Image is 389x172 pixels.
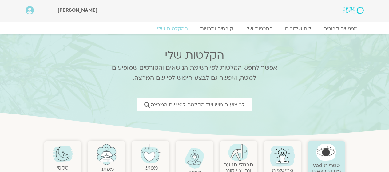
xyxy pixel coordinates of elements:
[279,26,317,32] a: לוח שידורים
[104,63,285,83] p: אפשר לחפש הקלטות לפי רשימת הנושאים והקורסים שמופיעים למטה, ואפשר גם לבצע חיפוש לפי שם המרצה.
[137,98,252,111] a: לביצוע חיפוש של הקלטה לפי שם המרצה
[26,26,364,32] nav: Menu
[194,26,239,32] a: קורסים ותכניות
[58,7,97,14] span: [PERSON_NAME]
[151,102,245,108] span: לביצוע חיפוש של הקלטה לפי שם המרצה
[239,26,279,32] a: התכניות שלי
[104,49,285,62] h2: הקלטות שלי
[317,26,364,32] a: מפגשים קרובים
[151,26,194,32] a: ההקלטות שלי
